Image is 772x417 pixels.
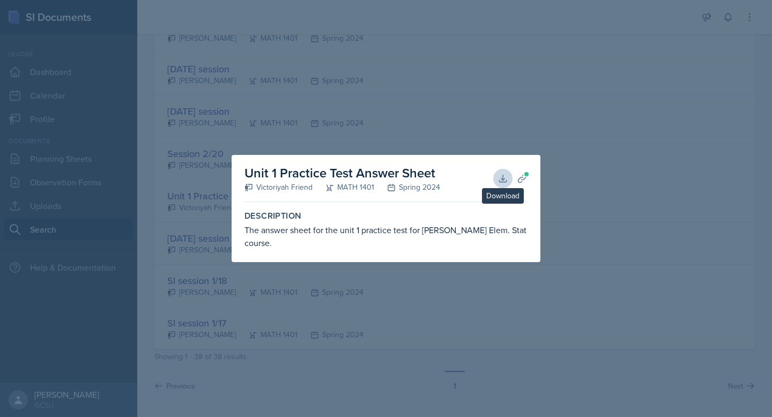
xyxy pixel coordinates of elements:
[244,211,528,221] label: Description
[374,182,440,193] div: Spring 2024
[244,163,440,183] h2: Unit 1 Practice Test Answer Sheet
[313,182,374,193] div: MATH 1401
[244,224,528,249] div: The answer sheet for the unit 1 practice test for [PERSON_NAME] Elem. Stat course.
[493,169,513,188] button: Download
[244,182,313,193] div: Victoriyah Friend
